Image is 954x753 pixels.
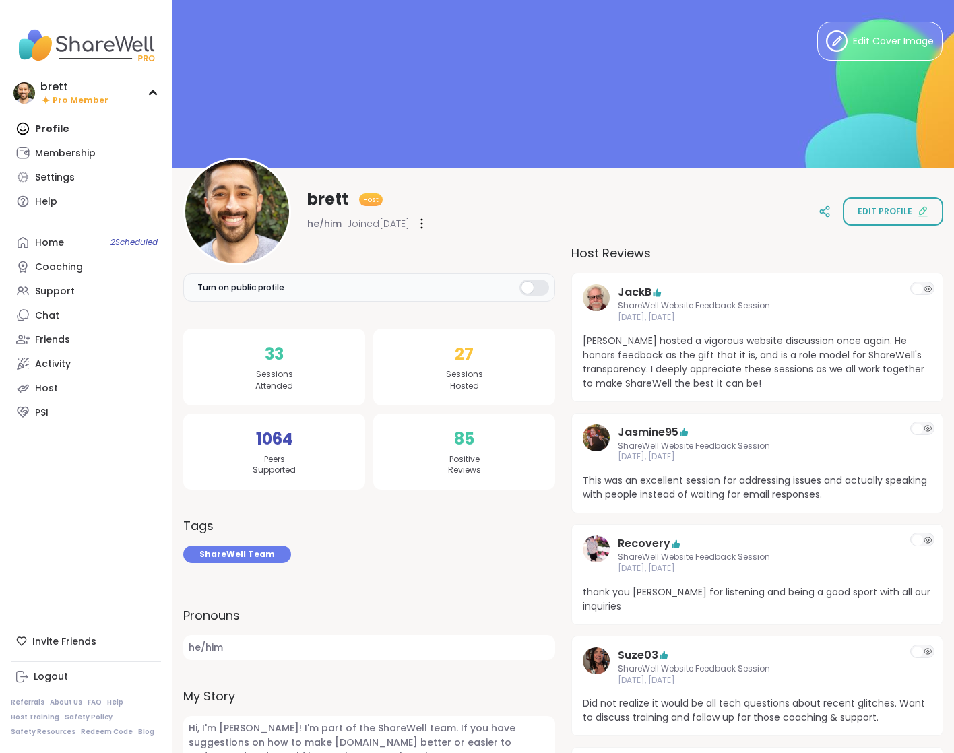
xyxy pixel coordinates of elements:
span: Host [363,195,379,205]
a: JackB [583,284,610,323]
span: thank you [PERSON_NAME] for listening and being a good sport with all our inquiries [583,585,932,614]
img: brett [13,82,35,104]
span: ShareWell Website Feedback Session [618,552,897,563]
a: Help [11,189,161,214]
label: Pronouns [183,606,555,624]
a: Recovery [583,535,610,575]
a: Recovery [618,535,670,552]
span: 85 [454,427,474,451]
div: PSI [35,406,49,420]
img: Recovery [583,535,610,562]
span: he/him [183,635,555,660]
a: Referrals [11,698,44,707]
span: [PERSON_NAME] hosted a vigorous website discussion once again. He honors feedback as the gift tha... [583,334,932,391]
span: ShareWell Website Feedback Session [618,663,897,675]
span: ShareWell Website Feedback Session [618,440,897,452]
span: Sessions Attended [255,369,293,392]
a: Settings [11,165,161,189]
label: My Story [183,687,555,705]
a: Support [11,279,161,303]
img: brett [185,160,289,263]
a: JackB [618,284,651,300]
span: [DATE], [DATE] [618,563,897,575]
span: Turn on public profile [197,282,284,294]
a: Safety Resources [11,727,75,737]
a: Friends [11,327,161,352]
a: Help [107,698,123,707]
span: Peers Supported [253,454,296,477]
img: Suze03 [583,647,610,674]
span: 2 Scheduled [110,237,158,248]
a: Host [11,376,161,400]
div: Coaching [35,261,83,274]
a: Logout [11,665,161,689]
div: Invite Friends [11,629,161,653]
a: Jasmine95 [583,424,610,463]
img: Jasmine95 [583,424,610,451]
span: This was an excellent session for addressing issues and actually speaking with people instead of ... [583,473,932,502]
a: Home2Scheduled [11,230,161,255]
img: JackB [583,284,610,311]
div: Chat [35,309,59,323]
div: Home [35,236,64,250]
img: ShareWell Nav Logo [11,22,161,69]
div: Membership [35,147,96,160]
a: Coaching [11,255,161,279]
span: [DATE], [DATE] [618,312,897,323]
span: Edit profile [858,205,912,218]
a: Safety Policy [65,713,113,722]
div: Settings [35,171,75,185]
a: Suze03 [618,647,658,663]
h3: Tags [183,517,214,535]
a: Suze03 [583,647,610,686]
span: he/him [307,217,342,230]
span: 33 [265,342,284,366]
span: brett [307,189,348,210]
a: PSI [11,400,161,424]
span: ShareWell Team [199,548,275,560]
div: Help [35,195,57,209]
a: About Us [50,698,82,707]
span: Positive Reviews [448,454,481,477]
div: Friends [35,333,70,347]
a: Activity [11,352,161,376]
span: 1064 [256,427,293,451]
div: brett [40,79,108,94]
a: Blog [138,727,154,737]
button: Edit profile [843,197,943,226]
div: Support [35,285,75,298]
span: Pro Member [53,95,108,106]
span: Did not realize it would be all tech questions about recent glitches. Want to discuss training an... [583,696,932,725]
span: 27 [455,342,474,366]
div: Activity [35,358,71,371]
a: Jasmine95 [618,424,678,440]
span: ShareWell Website Feedback Session [618,300,897,312]
div: Logout [34,670,68,684]
span: Edit Cover Image [853,34,934,48]
a: FAQ [88,698,102,707]
a: Redeem Code [81,727,133,737]
button: Edit Cover Image [817,22,943,61]
a: Membership [11,141,161,165]
span: Joined [DATE] [347,217,410,230]
a: Host Training [11,713,59,722]
div: Host [35,382,58,395]
span: Sessions Hosted [446,369,483,392]
span: [DATE], [DATE] [618,451,897,463]
span: [DATE], [DATE] [618,675,897,686]
a: Chat [11,303,161,327]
